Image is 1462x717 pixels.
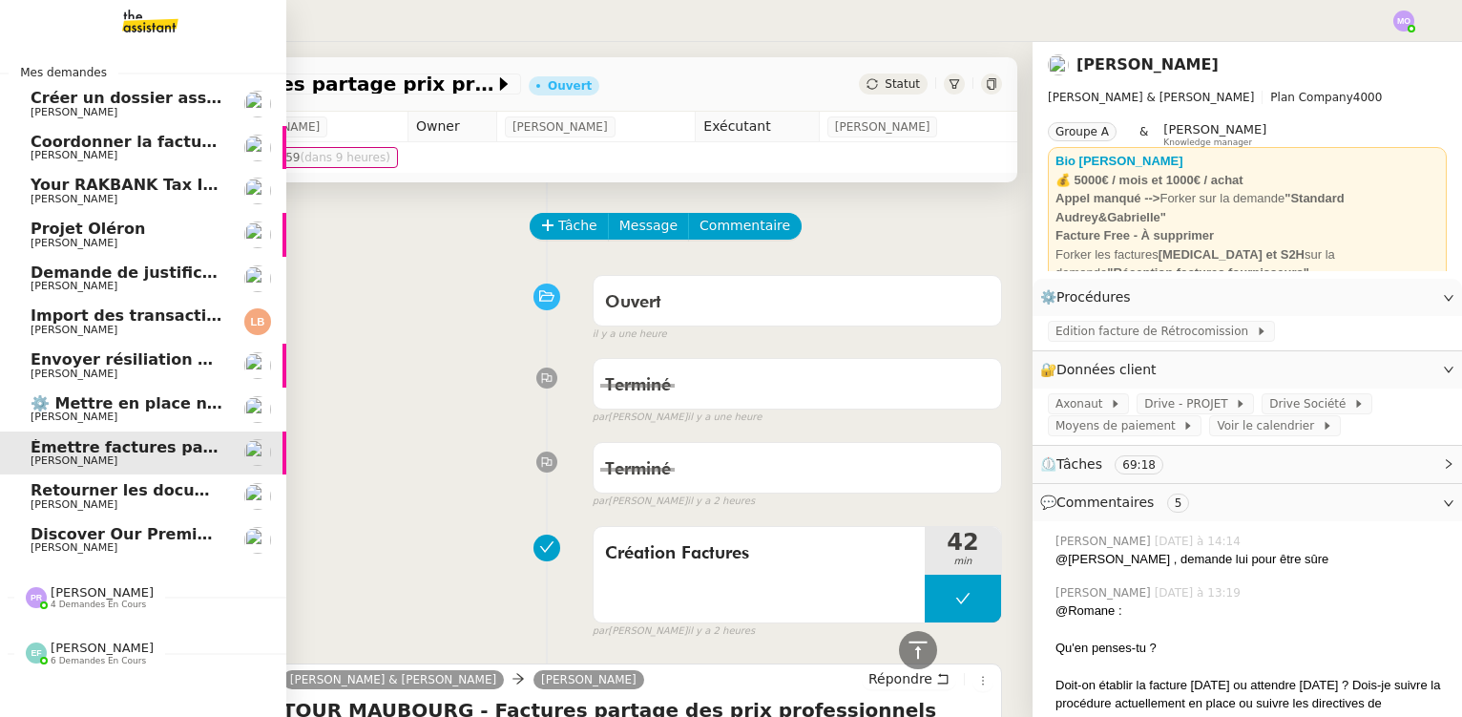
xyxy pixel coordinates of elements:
span: il y a 2 heures [687,623,755,640]
td: Exécutant [696,112,819,142]
span: [PERSON_NAME] [31,149,117,161]
img: users%2FfjlNmCTkLiVoA3HQjY3GA5JXGxb2%2Favatar%2Fstarofservice_97480retdsc0392.png [1048,54,1069,75]
span: Axonaut [1055,394,1110,413]
span: Coordonner la facturation à [GEOGRAPHIC_DATA] [31,133,453,151]
app-user-label: Knowledge manager [1163,122,1266,147]
span: Émettre factures partage prix professionnels [99,74,494,94]
span: Statut [885,77,920,91]
span: Données client [1056,362,1157,377]
div: ⚙️Procédures [1033,279,1462,316]
span: [PERSON_NAME] [31,280,117,292]
img: users%2F2TyHGbgGwwZcFhdWHiwf3arjzPD2%2Favatar%2F1545394186276.jpeg [244,483,271,510]
img: svg [244,308,271,335]
span: ⚙️ Mettre en place nouveaux processus facturation [31,394,472,412]
span: [PERSON_NAME] [51,585,154,600]
a: [PERSON_NAME] & [PERSON_NAME] [282,671,504,688]
span: Tâches [1056,456,1102,472]
span: Envoyer résiliation assurance GENERALI [31,350,376,369]
span: [PERSON_NAME] [31,454,117,467]
strong: Appel manqué --> [1055,191,1159,205]
span: Drive - PROJET [1144,394,1235,413]
span: Message [619,215,678,237]
span: 42 [925,531,1001,554]
button: Tâche [530,213,609,240]
span: par [593,410,609,426]
span: [PERSON_NAME] [31,368,117,380]
img: svg [26,643,47,664]
nz-tag: 5 [1167,494,1190,513]
img: users%2FfjlNmCTkLiVoA3HQjY3GA5JXGxb2%2Favatar%2Fstarofservice_97480retdsc0392.png [244,178,271,204]
img: users%2FnSvcPnZyQ0RA1JfSOxSfyelNlJs1%2Favatar%2Fp1050537-640x427.jpg [244,527,271,554]
strong: Facture Free - À supprimer [1055,228,1214,243]
span: Terminé [605,377,671,394]
img: users%2FfjlNmCTkLiVoA3HQjY3GA5JXGxb2%2Favatar%2Fstarofservice_97480retdsc0392.png [244,439,271,466]
span: 4 demandes en cours [51,600,146,610]
span: 🔐 [1040,359,1164,381]
span: par [593,494,609,510]
span: Drive Société [1269,394,1353,413]
div: Ouvert [548,80,592,92]
span: [PERSON_NAME] [512,117,608,137]
span: Moyens de paiement [1055,416,1182,435]
span: [PERSON_NAME] [835,117,930,137]
img: users%2FutyFSk64t3XkVZvBICD9ZGkOt3Y2%2Favatar%2F51cb3b97-3a78-460b-81db-202cf2efb2f3 [244,352,271,379]
div: @[PERSON_NAME] , demande lui pour être sûre [1055,550,1447,569]
img: users%2FfjlNmCTkLiVoA3HQjY3GA5JXGxb2%2Favatar%2Fstarofservice_97480retdsc0392.png [244,221,271,248]
img: users%2FfjlNmCTkLiVoA3HQjY3GA5JXGxb2%2Favatar%2Fstarofservice_97480retdsc0392.png [244,396,271,423]
a: [PERSON_NAME] [533,671,644,688]
span: [PERSON_NAME] [31,324,117,336]
div: Qu'en penses-tu ? [1055,639,1447,658]
a: Bio [PERSON_NAME] [1055,154,1183,168]
span: Répondre [868,669,932,688]
span: [PERSON_NAME] [31,411,117,423]
strong: "Standard Audrey&Gabrielle" [1055,191,1345,224]
span: [PERSON_NAME] [1055,533,1155,550]
span: Tâche [558,215,597,237]
button: Message [608,213,689,240]
span: [PERSON_NAME] [31,541,117,554]
div: Forker les factures sur la demande [1055,245,1439,283]
img: svg [26,587,47,608]
span: Knowledge manager [1163,137,1252,148]
span: [PERSON_NAME] [31,193,117,205]
td: Owner [407,112,496,142]
span: Terminé [605,461,671,478]
span: Mes demandes [9,63,118,82]
span: Projet Oléron [31,220,145,238]
span: Ouvert [605,294,661,311]
img: svg [1393,11,1414,32]
span: Émettre factures partage prix professionnels [31,438,420,456]
span: Edition facture de Rétrocomission [1055,322,1256,341]
strong: "Réception factures fournisseurs" [1107,265,1309,280]
a: [PERSON_NAME] [1076,55,1219,74]
span: min [925,554,1001,570]
span: Commentaire [700,215,790,237]
span: & [1139,122,1148,147]
span: 6 demandes en cours [51,656,146,666]
span: [PERSON_NAME] [51,641,154,655]
span: [DATE] à 14:14 [1155,533,1244,550]
strong: [MEDICAL_DATA] et S2H [1159,247,1305,262]
span: (dans 9 heures) [301,151,390,164]
span: [DATE] à 13:19 [1155,584,1244,601]
span: Demande de justificatifs Pennylane - septembre 2025 [31,264,493,282]
div: @Romane : [1055,601,1447,621]
span: Discover Our Premium Elevator Wire Rope [31,525,395,543]
img: users%2FfjlNmCTkLiVoA3HQjY3GA5JXGxb2%2Favatar%2Fstarofservice_97480retdsc0392.png [244,265,271,292]
span: Plan Company [1270,91,1352,104]
div: 🔐Données client [1033,351,1462,389]
span: ⚙️ [1040,286,1139,308]
span: Procédures [1056,289,1131,305]
span: [DATE] 23:59 [225,148,390,167]
span: ⏲️ [1040,456,1180,472]
span: [PERSON_NAME] & [PERSON_NAME] [1048,91,1254,104]
div: ⏲️Tâches 69:18 [1033,446,1462,483]
button: Commentaire [688,213,802,240]
nz-tag: 69:18 [1115,455,1163,474]
span: [PERSON_NAME] [1055,584,1155,601]
span: Retourner les documents pour ouverture de compte [31,481,479,499]
div: 💬Commentaires 5 [1033,484,1462,521]
img: users%2FfjlNmCTkLiVoA3HQjY3GA5JXGxb2%2Favatar%2Fstarofservice_97480retdsc0392.png [244,135,271,161]
strong: 💰 5000€ / mois et 1000€ / achat [1055,173,1243,187]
